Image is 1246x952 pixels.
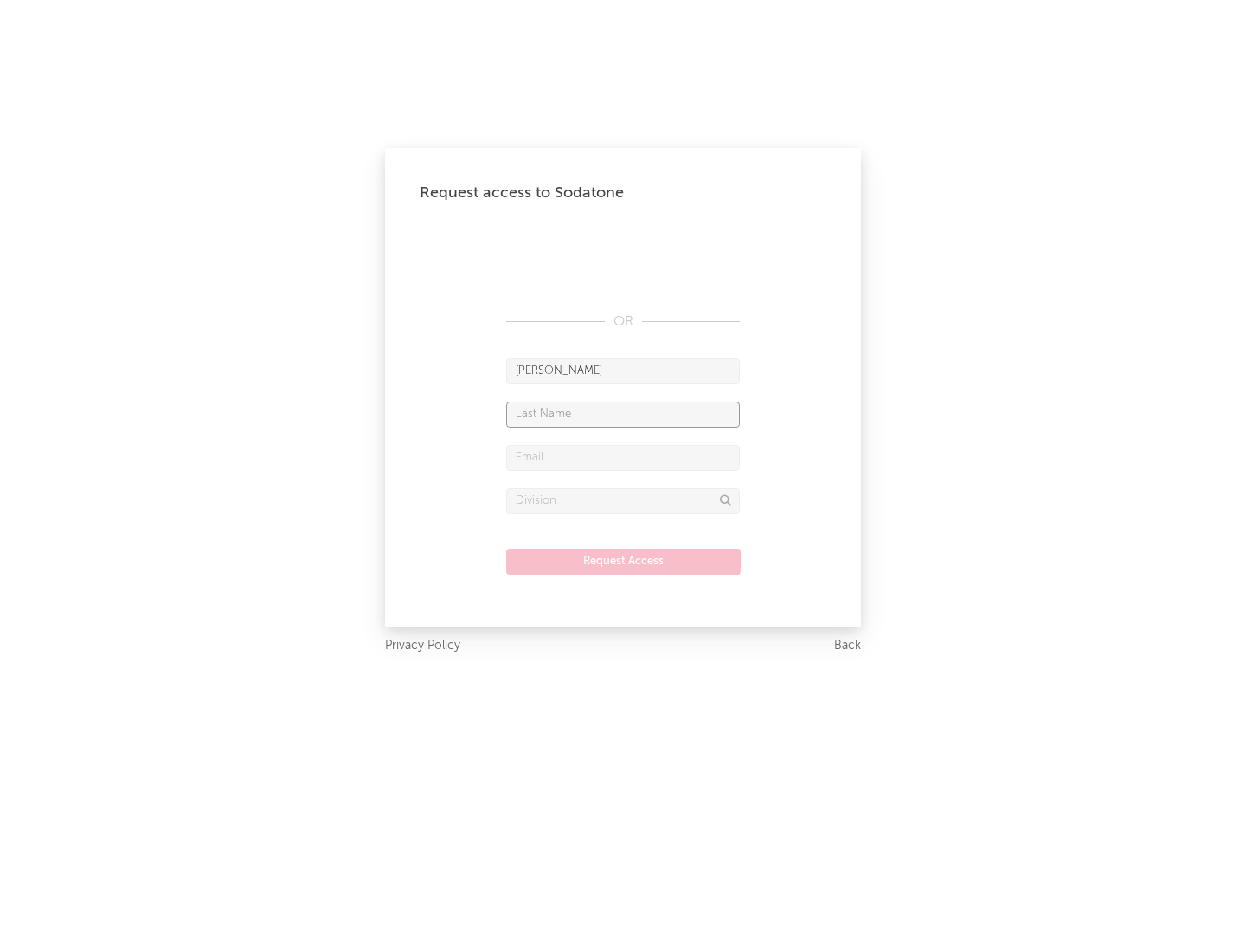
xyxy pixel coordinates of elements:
input: Last Name [506,402,740,428]
input: First Name [506,358,740,384]
a: Back [834,635,861,657]
input: Email [506,445,740,471]
div: OR [506,312,740,332]
button: Request Access [506,549,741,575]
input: Division [506,488,740,514]
div: Request access to Sodatone [420,183,826,203]
a: Privacy Policy [385,635,460,657]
